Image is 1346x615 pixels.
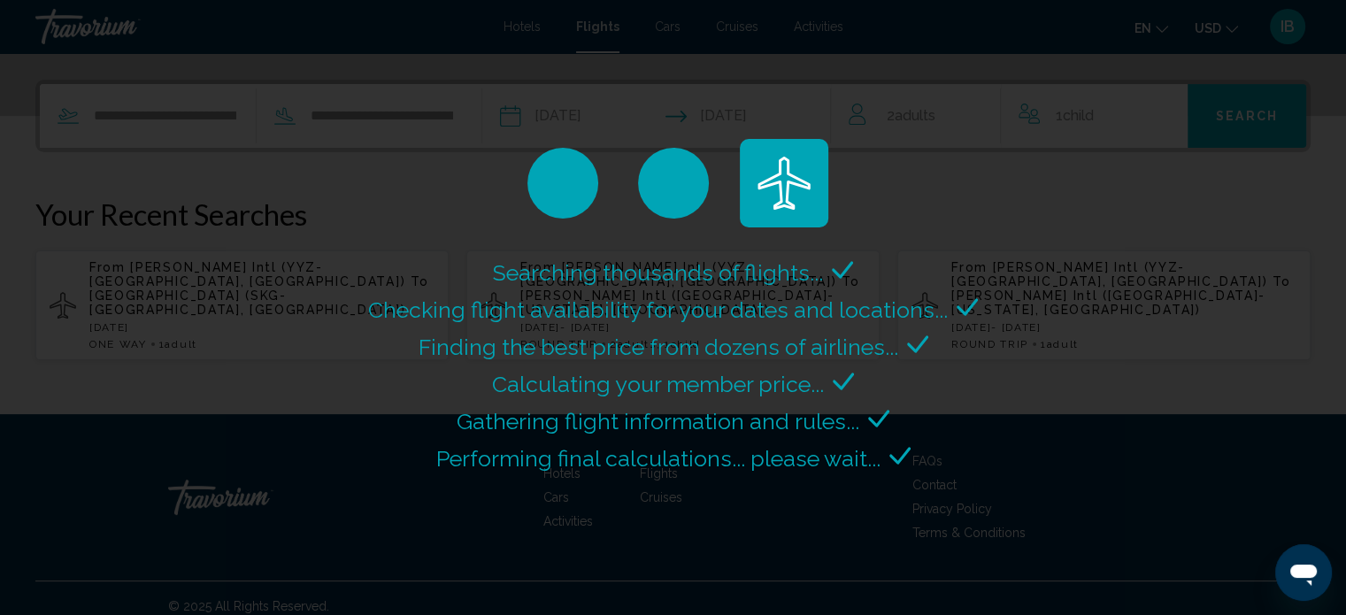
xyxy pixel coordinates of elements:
span: Finding the best price from dozens of airlines... [419,334,898,360]
span: Searching thousands of flights... [493,259,823,286]
span: Calculating your member price... [492,371,824,397]
span: Performing final calculations... please wait... [436,445,881,472]
span: Gathering flight information and rules... [457,408,859,434]
span: Checking flight availability for your dates and locations... [368,296,948,323]
iframe: Button to launch messaging window [1275,544,1332,601]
